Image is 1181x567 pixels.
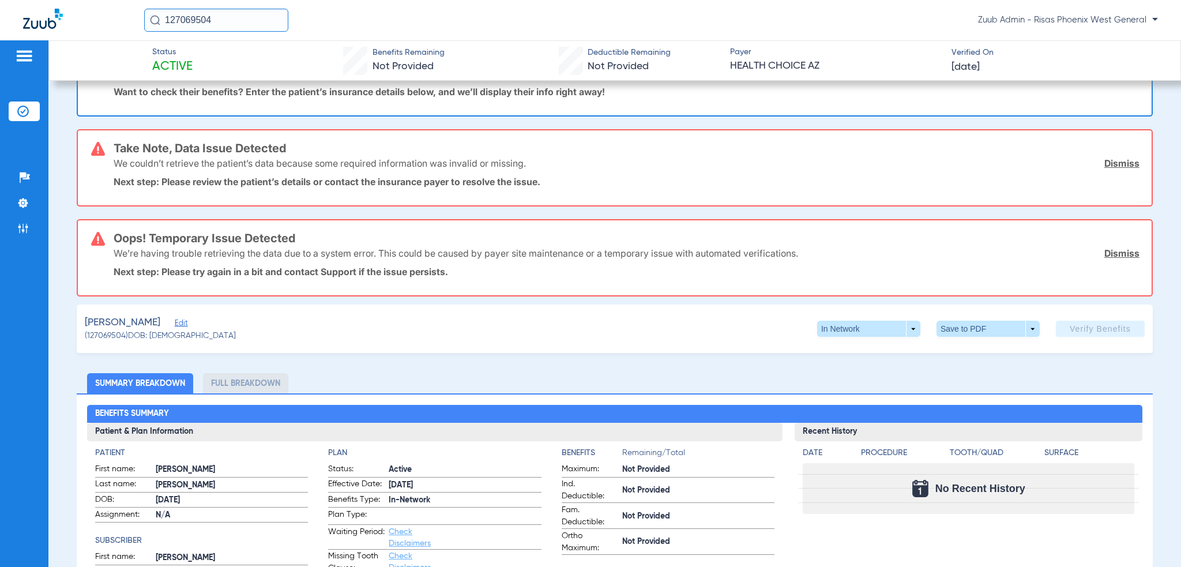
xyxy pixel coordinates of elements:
[15,49,33,63] img: hamburger-icon
[152,59,193,75] span: Active
[389,479,541,491] span: [DATE]
[114,86,1139,97] p: Want to check their benefits? Enter the patient’s insurance details below, and we’ll display thei...
[622,536,775,548] span: Not Provided
[389,464,541,476] span: Active
[951,60,980,74] span: [DATE]
[562,447,622,463] app-breakdown-title: Benefits
[978,14,1158,26] span: Zuub Admin - Risas Phoenix West General
[562,530,618,554] span: Ortho Maximum:
[175,319,185,330] span: Edit
[588,47,671,59] span: Deductible Remaining
[562,478,618,502] span: Ind. Deductible:
[936,321,1040,337] button: Save to PDF
[114,232,1139,244] h3: Oops! Temporary Issue Detected
[150,15,160,25] img: Search Icon
[156,464,309,476] span: [PERSON_NAME]
[114,266,1139,277] p: Next step: Please try again in a bit and contact Support if the issue persists.
[389,528,431,547] a: Check Disclaimers
[389,494,541,506] span: In-Network
[144,9,288,32] input: Search for patients
[114,247,798,259] p: We’re having trouble retrieving the data due to a system error. This could be caused by payer sit...
[203,373,288,393] li: Full Breakdown
[156,479,309,491] span: [PERSON_NAME]
[114,157,526,169] p: We couldn’t retrieve the patient’s data because some required information was invalid or missing.
[562,447,622,459] h4: Benefits
[95,463,152,477] span: First name:
[951,47,1163,59] span: Verified On
[562,463,618,477] span: Maximum:
[95,535,309,547] h4: Subscriber
[1104,247,1139,259] a: Dismiss
[95,447,309,459] h4: Patient
[87,405,1143,423] h2: Benefits Summary
[562,504,618,528] span: Fam. Deductible:
[1044,447,1135,459] h4: Surface
[1044,447,1135,463] app-breakdown-title: Surface
[85,330,236,342] span: (127069504) DOB: [DEMOGRAPHIC_DATA]
[861,447,946,459] h4: Procedure
[861,447,946,463] app-breakdown-title: Procedure
[95,494,152,508] span: DOB:
[328,447,541,459] h4: Plan
[730,59,941,73] span: HEALTH CHOICE AZ
[87,423,783,441] h3: Patient & Plan Information
[622,510,775,523] span: Not Provided
[803,447,851,463] app-breakdown-title: Date
[622,464,775,476] span: Not Provided
[114,142,1139,154] h3: Take Note, Data Issue Detected
[328,494,385,508] span: Benefits Type:
[328,526,385,549] span: Waiting Period:
[91,232,105,246] img: error-icon
[622,485,775,497] span: Not Provided
[156,494,309,506] span: [DATE]
[950,447,1040,463] app-breakdown-title: Tooth/Quad
[935,483,1025,494] span: No Recent History
[803,447,851,459] h4: Date
[95,551,152,565] span: First name:
[1123,512,1181,567] iframe: Chat Widget
[91,142,105,156] img: error-icon
[85,316,160,330] span: [PERSON_NAME]
[328,463,385,477] span: Status:
[730,46,941,58] span: Payer
[87,373,193,393] li: Summary Breakdown
[373,61,434,72] span: Not Provided
[95,509,152,523] span: Assignment:
[912,480,928,497] img: Calendar
[152,46,193,58] span: Status
[23,9,63,29] img: Zuub Logo
[622,447,775,463] span: Remaining/Total
[588,61,649,72] span: Not Provided
[156,509,309,521] span: N/A
[795,423,1142,441] h3: Recent History
[328,509,385,524] span: Plan Type:
[328,478,385,492] span: Effective Date:
[950,447,1040,459] h4: Tooth/Quad
[1104,157,1139,169] a: Dismiss
[114,176,1139,187] p: Next step: Please review the patient’s details or contact the insurance payer to resolve the issue.
[817,321,920,337] button: In Network
[156,552,309,564] span: [PERSON_NAME]
[95,478,152,492] span: Last name:
[373,47,445,59] span: Benefits Remaining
